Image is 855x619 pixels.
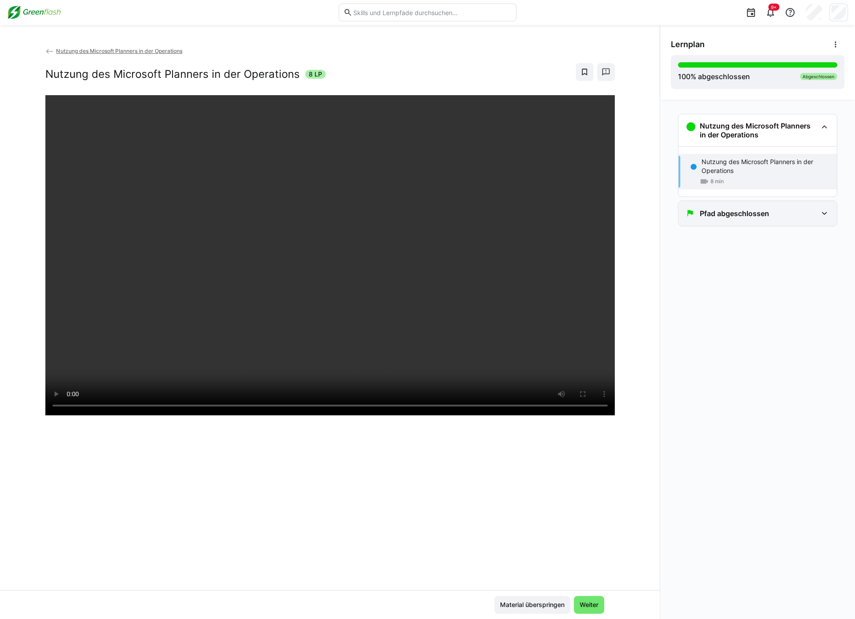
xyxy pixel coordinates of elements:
[352,8,512,16] input: Skills und Lernpfade durchsuchen…
[710,178,724,185] span: 8 min
[800,73,837,80] div: Abgeschlossen
[45,68,300,81] h2: Nutzung des Microsoft Planners in der Operations
[700,209,769,218] h3: Pfad abgeschlossen
[678,71,750,82] div: % abgeschlossen
[309,70,322,79] span: 8 LP
[771,4,777,10] span: 9+
[494,596,570,614] button: Material überspringen
[678,72,690,81] span: 100
[671,40,705,49] span: Lernplan
[700,121,817,139] h3: Nutzung des Microsoft Planners in der Operations
[45,48,182,54] a: Nutzung des Microsoft Planners in der Operations
[578,600,600,609] span: Weiter
[499,600,566,609] span: Material überspringen
[702,157,830,175] p: Nutzung des Microsoft Planners in der Operations
[56,48,182,54] span: Nutzung des Microsoft Planners in der Operations
[574,596,604,614] button: Weiter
